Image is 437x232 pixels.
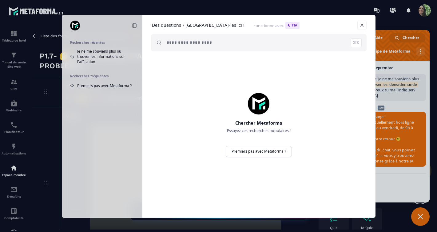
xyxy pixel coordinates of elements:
[77,83,132,88] span: Premiers pas avec Metaforma ?
[213,128,305,134] p: Essayez ces recherches populaires !
[226,146,292,157] a: Premiers pas avec Metaforma ?
[152,22,244,28] h1: Des questions ? [GEOGRAPHIC_DATA]-les ici !
[253,22,300,29] span: Fonctionne avec
[285,22,300,29] span: l'IA
[213,120,305,126] h2: Chercher Metaforma
[77,49,134,64] span: Je ne me souviens plus où trouver les informations sur l'affiliation.
[70,40,134,45] h2: Recherches récentes
[70,74,134,78] h2: Recherches fréquentes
